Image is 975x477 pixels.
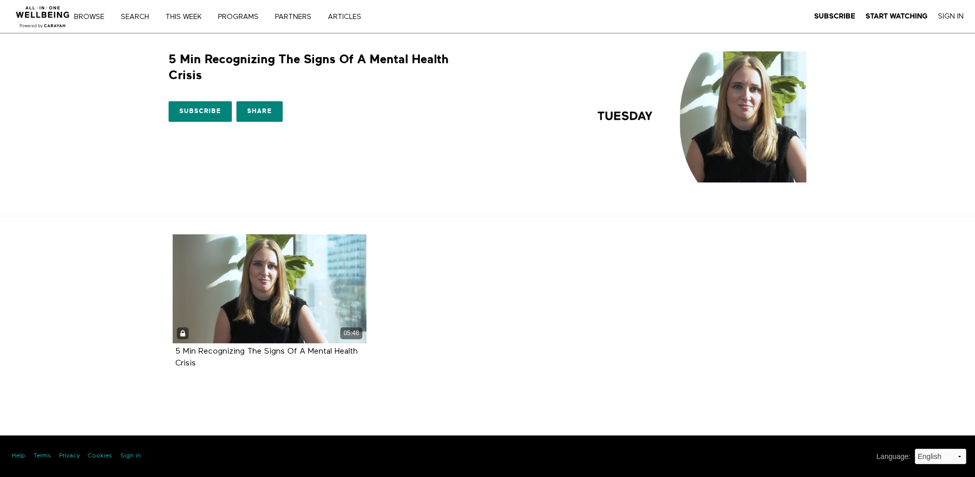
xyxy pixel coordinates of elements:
a: Sign in [120,452,141,461]
label: Language : [876,451,910,462]
a: PARTNERS [271,13,322,21]
a: 5 Min Recognizing The Signs Of A Mental Health Crisis [175,347,358,367]
a: Sign In [938,12,964,21]
a: Cookies [88,452,112,461]
strong: 5 Min Recognizing The Signs Of A Mental Health Crisis [175,347,358,368]
a: Subscribe [169,101,232,122]
strong: Subscribe [814,12,855,20]
strong: Start Watching [866,12,928,20]
a: THIS WEEK [162,13,212,21]
a: Privacy [59,452,80,461]
a: Help [12,452,25,461]
a: Terms [33,452,51,461]
div: 05:48 [340,327,362,339]
img: 5 Min Recognizing The Signs Of A Mental Health Crisis [574,51,806,182]
h1: 5 Min Recognizing The Signs Of A Mental Health Crisis [169,51,484,83]
a: PROGRAMS [214,13,269,21]
a: Browse [70,13,115,21]
a: 5 Min Recognizing The Signs Of A Mental Health Crisis 05:48 [173,234,367,343]
nav: Primary [81,11,382,22]
a: ARTICLES [324,13,372,21]
a: Subscribe [814,12,855,21]
a: Start Watching [866,12,928,21]
a: Share [236,101,283,122]
a: Search [117,13,160,21]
